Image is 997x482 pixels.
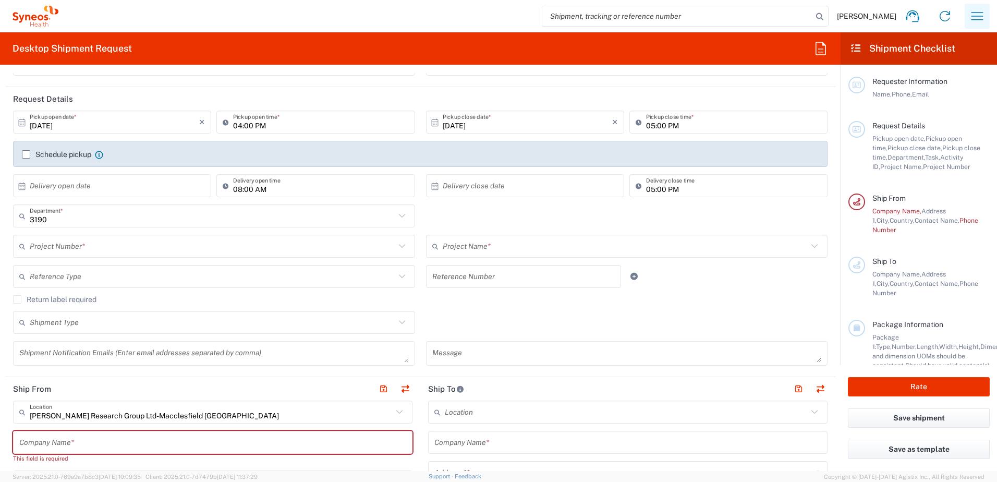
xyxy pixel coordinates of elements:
i: × [199,114,205,130]
span: Type, [876,343,892,351]
span: City, [877,280,890,287]
span: Task, [925,153,940,161]
label: Schedule pickup [22,150,91,159]
span: Email [912,90,929,98]
span: Package Information [872,320,943,329]
span: Requester Information [872,77,947,86]
span: Company Name, [872,207,921,215]
span: Package 1: [872,333,899,351]
h2: Ship From [13,384,51,394]
span: Phone, [892,90,912,98]
span: Height, [958,343,980,351]
a: Feedback [455,473,481,479]
span: [PERSON_NAME] [837,11,896,21]
span: Contact Name, [915,280,959,287]
span: Pickup close date, [887,144,942,152]
h2: Request Details [13,94,73,104]
span: Country, [890,216,915,224]
button: Save as template [848,440,990,459]
span: Pickup open date, [872,135,926,142]
span: Ship To [872,257,896,266]
span: Project Name, [880,163,923,171]
span: Name, [872,90,892,98]
span: City, [877,216,890,224]
span: Country, [890,280,915,287]
span: Copyright © [DATE]-[DATE] Agistix Inc., All Rights Reserved [824,472,984,481]
span: Ship From [872,194,906,202]
span: Server: 2025.21.0-769a9a7b8c3 [13,474,141,480]
span: Client: 2025.21.0-7d7479b [145,474,258,480]
div: This field is required [13,454,412,463]
span: [DATE] 11:37:29 [217,474,258,480]
h2: Ship To [428,384,464,394]
span: Length, [917,343,939,351]
span: Number, [892,343,917,351]
span: Width, [939,343,958,351]
a: Add Reference [627,269,641,284]
span: Department, [887,153,925,161]
span: Request Details [872,122,925,130]
span: Company Name, [872,270,921,278]
button: Rate [848,377,990,396]
span: [DATE] 10:09:35 [99,474,141,480]
label: Return label required [13,295,96,304]
h2: Desktop Shipment Request [13,42,132,55]
h2: Shipment Checklist [850,42,955,55]
span: Contact Name, [915,216,959,224]
input: Shipment, tracking or reference number [542,6,812,26]
span: Project Number [923,163,970,171]
a: Support [429,473,455,479]
i: × [612,114,618,130]
button: Save shipment [848,408,990,428]
span: Should have valid content(s) [905,362,990,369]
